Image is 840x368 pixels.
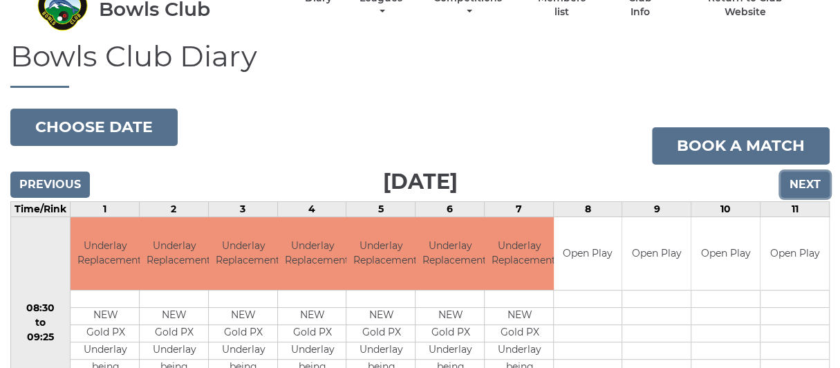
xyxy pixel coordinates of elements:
[484,202,553,217] td: 7
[781,172,830,198] input: Next
[209,342,279,359] td: Underlay
[209,324,279,342] td: Gold PX
[209,307,279,324] td: NEW
[346,307,416,324] td: NEW
[485,342,554,359] td: Underlay
[10,109,178,146] button: Choose date
[691,217,760,290] td: Open Play
[346,324,416,342] td: Gold PX
[346,202,416,217] td: 5
[553,202,622,217] td: 8
[346,342,416,359] td: Underlay
[139,202,208,217] td: 2
[346,217,416,290] td: Underlay Replacement
[71,342,140,359] td: Underlay
[416,307,485,324] td: NEW
[760,202,830,217] td: 11
[209,217,279,290] td: Underlay Replacement
[10,40,830,88] h1: Bowls Club Diary
[71,217,140,290] td: Underlay Replacement
[278,307,348,324] td: NEW
[140,217,209,290] td: Underlay Replacement
[11,202,71,217] td: Time/Rink
[691,202,760,217] td: 10
[416,217,485,290] td: Underlay Replacement
[277,202,346,217] td: 4
[760,217,829,290] td: Open Play
[140,324,209,342] td: Gold PX
[416,342,485,359] td: Underlay
[278,324,348,342] td: Gold PX
[71,324,140,342] td: Gold PX
[140,342,209,359] td: Underlay
[208,202,277,217] td: 3
[652,127,830,165] a: Book a match
[622,202,691,217] td: 9
[554,217,622,290] td: Open Play
[278,217,348,290] td: Underlay Replacement
[278,342,348,359] td: Underlay
[140,307,209,324] td: NEW
[485,307,554,324] td: NEW
[71,307,140,324] td: NEW
[485,324,554,342] td: Gold PX
[622,217,691,290] td: Open Play
[10,172,90,198] input: Previous
[416,324,485,342] td: Gold PX
[416,202,485,217] td: 6
[485,217,554,290] td: Underlay Replacement
[71,202,140,217] td: 1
